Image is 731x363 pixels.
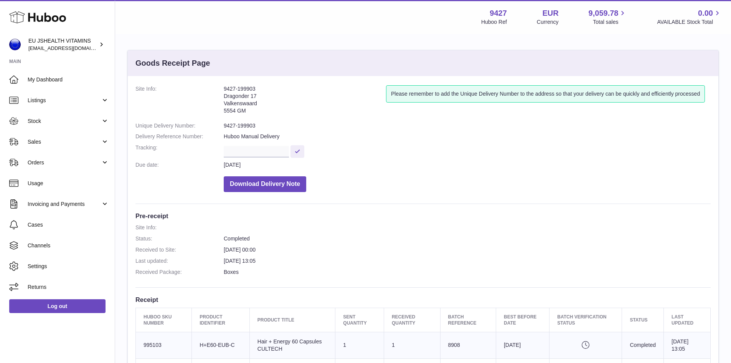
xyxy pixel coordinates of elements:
[224,133,711,140] dd: Huboo Manual Delivery
[9,39,21,50] img: internalAdmin-9427@internal.huboo.com
[224,122,711,129] dd: 9427-199903
[664,308,711,332] th: Last updated
[28,76,109,83] span: My Dashboard
[496,332,549,359] td: [DATE]
[622,308,664,332] th: Status
[192,332,250,359] td: H+E60-EUB-C
[28,221,109,229] span: Cases
[136,308,192,332] th: Huboo SKU Number
[28,118,101,125] span: Stock
[593,18,627,26] span: Total sales
[135,58,210,68] h3: Goods Receipt Page
[224,246,711,254] dd: [DATE] 00:00
[537,18,559,26] div: Currency
[136,332,192,359] td: 995103
[28,37,97,52] div: EU JSHEALTH VITAMINS
[335,308,384,332] th: Sent Quantity
[28,180,109,187] span: Usage
[224,235,711,242] dd: Completed
[224,176,306,192] button: Download Delivery Note
[224,257,711,265] dd: [DATE] 13:05
[224,161,711,169] dd: [DATE]
[542,8,558,18] strong: EUR
[249,308,335,332] th: Product title
[384,332,440,359] td: 1
[135,235,224,242] dt: Status:
[135,144,224,157] dt: Tracking:
[496,308,549,332] th: Best Before Date
[135,269,224,276] dt: Received Package:
[28,45,113,51] span: [EMAIL_ADDRESS][DOMAIN_NAME]
[386,85,705,103] div: Please remember to add the Unique Delivery Number to the address so that your delivery can be qui...
[28,283,109,291] span: Returns
[664,332,711,359] td: [DATE] 13:05
[135,85,224,118] dt: Site Info:
[28,242,109,249] span: Channels
[28,263,109,270] span: Settings
[249,332,335,359] td: Hair + Energy 60 Capsules CULTECH
[28,138,101,146] span: Sales
[135,133,224,140] dt: Delivery Reference Number:
[28,159,101,166] span: Orders
[335,332,384,359] td: 1
[224,85,386,118] address: 9427-199903 Dragonder 17 Valkenswaard 5554 GM
[622,332,664,359] td: Completed
[135,224,224,231] dt: Site Info:
[440,308,496,332] th: Batch Reference
[384,308,440,332] th: Received Quantity
[135,122,224,129] dt: Unique Delivery Number:
[589,8,627,26] a: 9,059.78 Total sales
[589,8,619,18] span: 9,059.78
[490,8,507,18] strong: 9427
[481,18,507,26] div: Huboo Ref
[657,8,722,26] a: 0.00 AVAILABLE Stock Total
[192,308,250,332] th: Product Identifier
[135,257,224,265] dt: Last updated:
[135,212,711,220] h3: Pre-receipt
[657,18,722,26] span: AVAILABLE Stock Total
[28,97,101,104] span: Listings
[135,246,224,254] dt: Received to Site:
[549,308,622,332] th: Batch Verification Status
[28,201,101,208] span: Invoicing and Payments
[224,269,711,276] dd: Boxes
[135,161,224,169] dt: Due date:
[440,332,496,359] td: 8908
[9,299,106,313] a: Log out
[135,295,711,304] h3: Receipt
[698,8,713,18] span: 0.00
